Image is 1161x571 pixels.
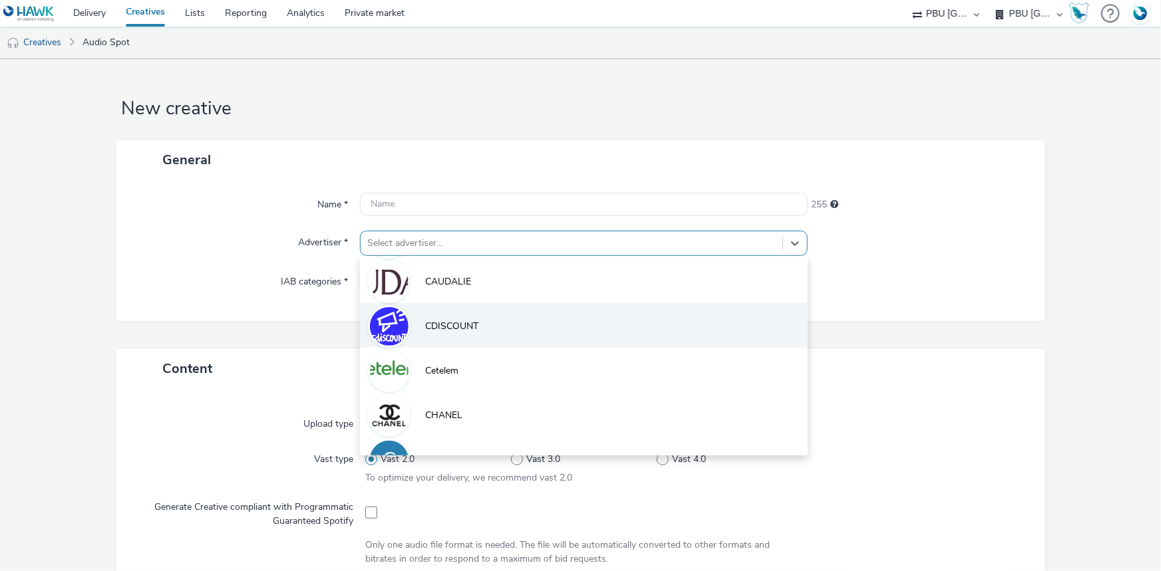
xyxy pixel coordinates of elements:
[370,263,409,301] img: CAUDALIE
[76,27,136,58] a: Audio Spot
[312,193,353,211] label: Name *
[298,412,359,431] label: Upload type
[1069,3,1089,24] img: Hawk Academy
[3,5,55,22] img: undefined Logo
[7,37,20,50] img: audio
[162,360,212,378] span: Content
[275,270,353,288] label: IAB categories *
[425,453,455,467] span: Citroën
[527,453,561,466] span: Vast 3.0
[811,198,827,211] span: 255
[425,320,478,333] span: CDISCOUNT
[425,275,471,288] span: CAUDALIE
[830,198,838,211] div: Maximum 255 characters
[370,352,409,390] img: Cetelem
[140,495,359,528] label: Generate Creative compliant with Programmatic Guaranteed Spotify
[365,471,572,484] span: To optimize your delivery, we recommend vast 2.0
[309,447,359,466] label: Vast type
[162,151,211,169] span: General
[425,409,462,422] span: CHANEL
[381,453,415,466] span: Vast 2.0
[293,231,353,249] label: Advertiser *
[1069,3,1094,24] a: Hawk Academy
[425,364,458,378] span: Cetelem
[383,441,396,479] div: C
[365,538,802,566] div: Only one audio file format is needed. The file will be automatically converted to other formats a...
[673,453,707,466] span: Vast 4.0
[1130,3,1150,23] img: Account FR
[116,96,1045,122] h1: New creative
[360,193,808,216] input: Name
[370,396,409,435] img: CHANEL
[370,307,409,346] img: CDISCOUNT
